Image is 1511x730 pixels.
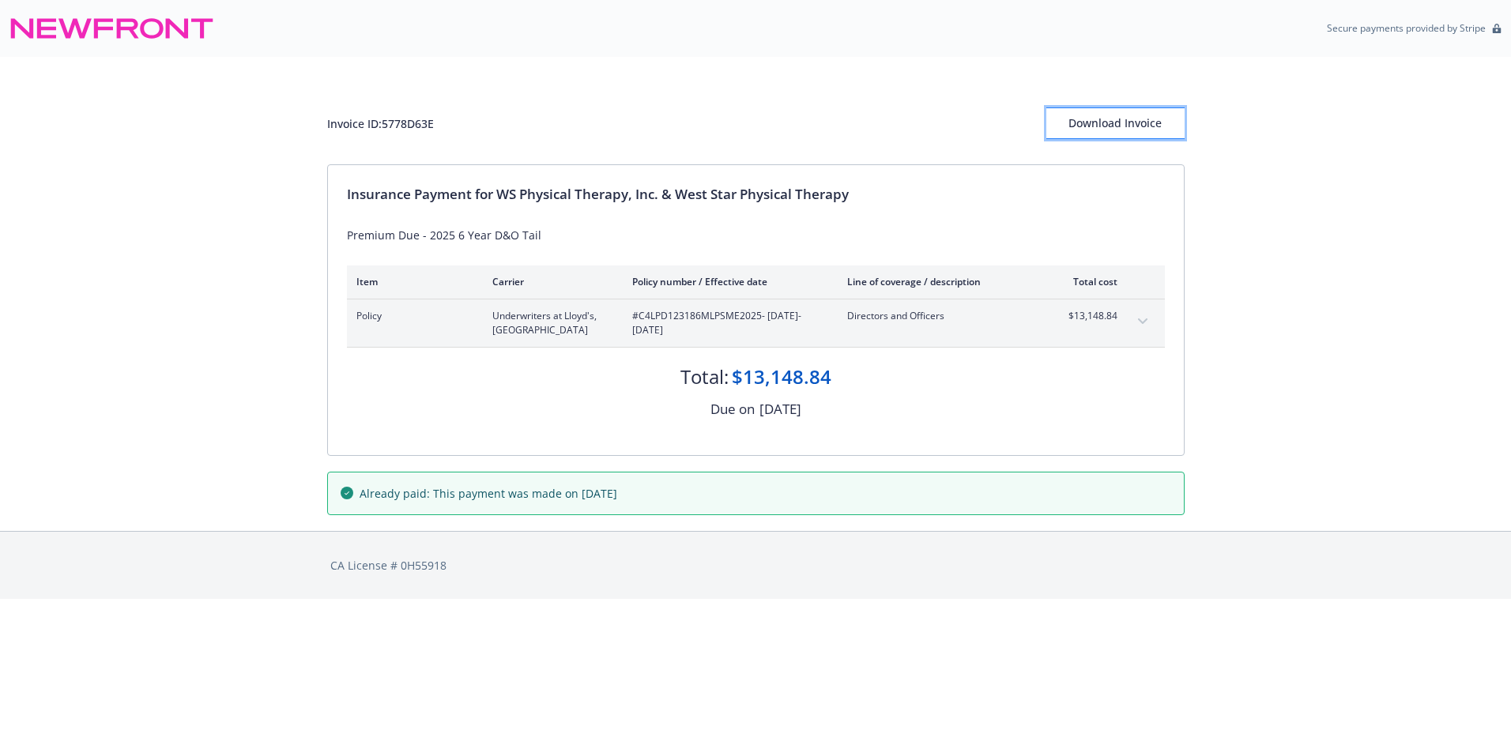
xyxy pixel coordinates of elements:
[492,309,607,337] span: Underwriters at Lloyd's, [GEOGRAPHIC_DATA]
[1058,309,1117,323] span: $13,148.84
[356,275,467,288] div: Item
[1046,107,1185,139] button: Download Invoice
[680,363,729,390] div: Total:
[759,399,801,420] div: [DATE]
[347,227,1165,243] div: Premium Due - 2025 6 Year D&O Tail
[632,275,822,288] div: Policy number / Effective date
[732,363,831,390] div: $13,148.84
[1058,275,1117,288] div: Total cost
[632,309,822,337] span: #C4LPD123186MLPSME2025 - [DATE]-[DATE]
[847,309,1033,323] span: Directors and Officers
[1046,108,1185,138] div: Download Invoice
[847,275,1033,288] div: Line of coverage / description
[360,485,617,502] span: Already paid: This payment was made on [DATE]
[356,309,467,323] span: Policy
[347,299,1165,347] div: PolicyUnderwriters at Lloyd's, [GEOGRAPHIC_DATA]#C4LPD123186MLPSME2025- [DATE]-[DATE]Directors an...
[347,184,1165,205] div: Insurance Payment for WS Physical Therapy, Inc. & West Star Physical Therapy
[330,557,1181,574] div: CA License # 0H55918
[1130,309,1155,334] button: expand content
[492,275,607,288] div: Carrier
[710,399,755,420] div: Due on
[1327,21,1486,35] p: Secure payments provided by Stripe
[327,115,434,132] div: Invoice ID: 5778D63E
